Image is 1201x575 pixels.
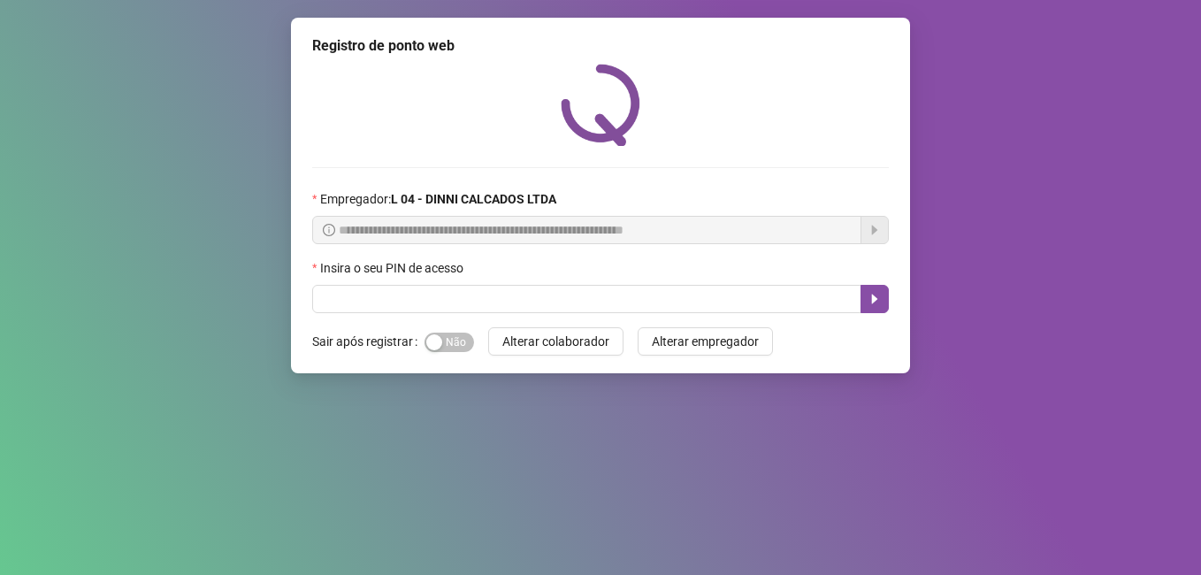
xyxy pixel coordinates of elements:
span: Empregador : [320,189,556,209]
span: Alterar empregador [652,332,759,351]
label: Sair após registrar [312,327,425,356]
span: Alterar colaborador [502,332,609,351]
button: Alterar colaborador [488,327,623,356]
div: Registro de ponto web [312,35,889,57]
label: Insira o seu PIN de acesso [312,258,475,278]
img: QRPoint [561,64,640,146]
span: info-circle [323,224,335,236]
span: caret-right [868,292,882,306]
strong: L 04 - DINNI CALCADOS LTDA [391,192,556,206]
button: Alterar empregador [638,327,773,356]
